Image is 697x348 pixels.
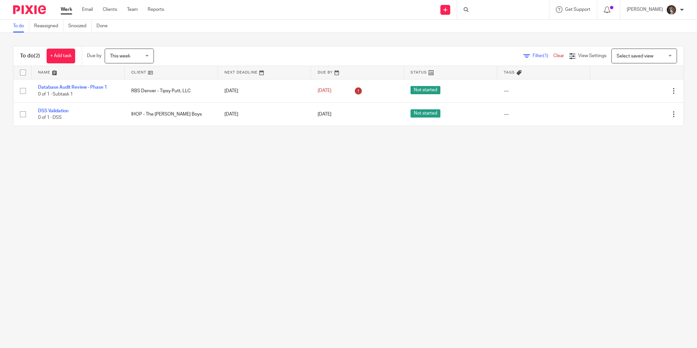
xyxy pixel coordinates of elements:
a: To do [13,20,29,33]
a: DSS Validation [38,109,69,113]
img: Pixie [13,5,46,14]
td: RBS Denver - Tipsy Putt, LLC [125,79,218,102]
div: --- [504,88,584,94]
span: Select saved view [617,54,653,58]
span: [DATE] [318,112,331,117]
td: [DATE] [218,102,311,126]
span: This week [110,54,130,58]
a: Done [96,20,113,33]
td: [DATE] [218,79,311,102]
h1: To do [20,53,40,59]
div: --- [504,111,584,118]
p: Due by [87,53,101,59]
span: View Settings [578,54,606,58]
span: 0 of 1 · DSS [38,115,62,120]
a: Team [127,6,138,13]
span: 0 of 1 · Subtask 1 [38,92,73,97]
span: Tags [504,71,515,74]
span: (1) [543,54,548,58]
a: Clear [553,54,564,58]
span: [DATE] [318,89,331,93]
span: Filter [533,54,553,58]
span: Get Support [565,7,590,12]
a: Database Audit Review - Phase 1 [38,85,107,90]
a: Work [61,6,72,13]
span: Not started [411,86,440,94]
a: Reports [148,6,164,13]
p: [PERSON_NAME] [627,6,663,13]
a: Snoozed [68,20,92,33]
span: (2) [34,53,40,58]
img: Profile%20picture%20JUS.JPG [666,5,677,15]
a: Clients [103,6,117,13]
a: Reassigned [34,20,63,33]
span: Not started [411,109,440,118]
td: IHOP - The [PERSON_NAME] Boys [125,102,218,126]
a: + Add task [47,49,75,63]
a: Email [82,6,93,13]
